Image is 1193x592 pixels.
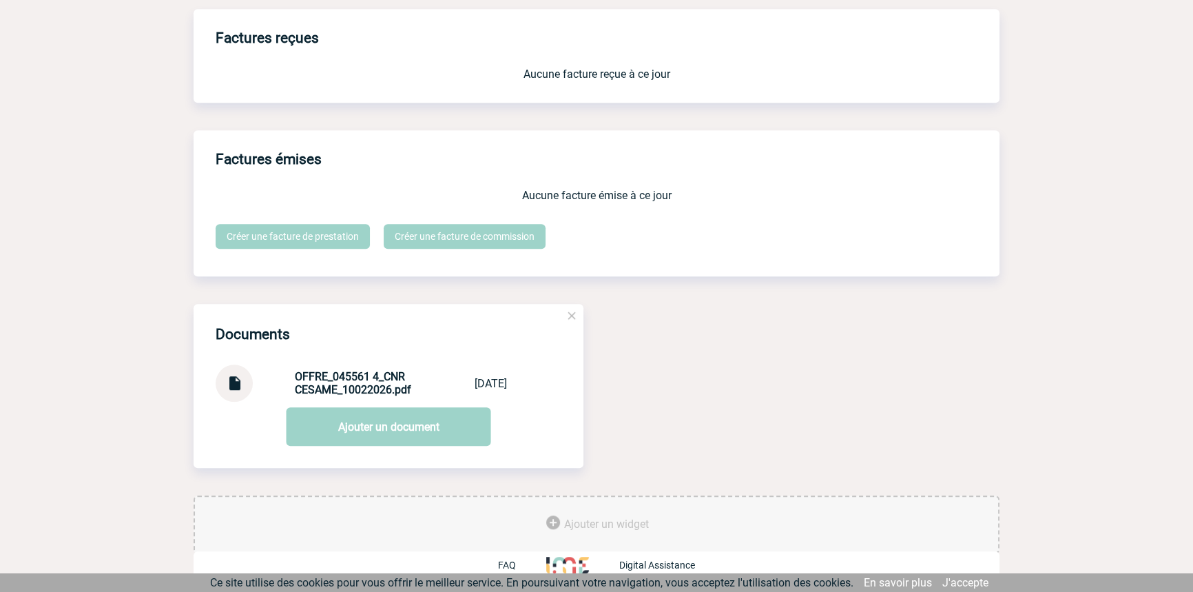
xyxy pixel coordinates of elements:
[619,560,695,571] p: Digital Assistance
[384,224,546,249] a: Créer une facture de commission
[498,560,516,571] p: FAQ
[566,309,578,322] img: close.png
[216,326,290,343] h4: Documents
[546,557,589,573] img: http://www.idealmeetingsevents.fr/
[564,518,649,531] span: Ajouter un widget
[216,141,999,178] h3: Factures émises
[864,576,932,589] a: En savoir plus
[942,576,988,589] a: J'accepte
[475,377,507,390] div: [DATE]
[287,407,491,446] a: Ajouter un document
[216,68,977,81] p: Aucune facture reçue à ce jour
[194,496,999,553] div: Ajouter des outils d'aide à la gestion de votre événement
[498,558,546,571] a: FAQ
[295,370,411,396] strong: OFFRE_045561 4_CNR CESAME_10022026.pdf
[216,224,370,249] a: Créer une facture de prestation
[216,20,999,57] h3: Factures reçues
[210,576,853,589] span: Ce site utilise des cookies pour vous offrir le meilleur service. En poursuivant votre navigation...
[216,189,977,202] p: Aucune facture émise à ce jour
